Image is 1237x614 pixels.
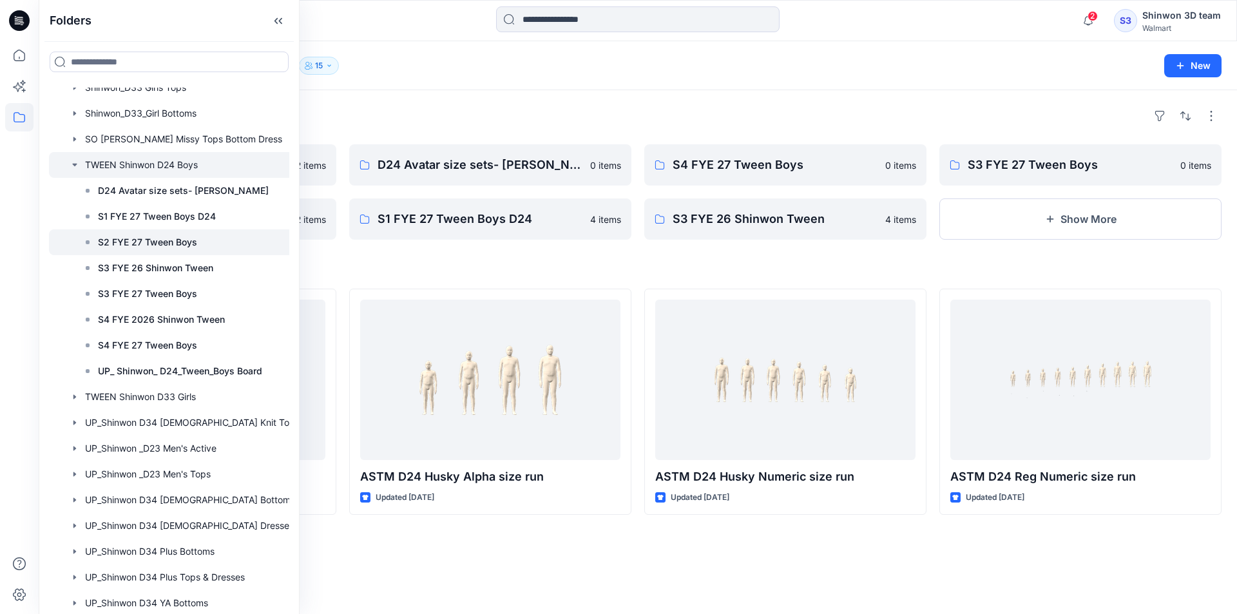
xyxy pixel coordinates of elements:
div: Shinwon 3D team [1142,8,1221,23]
button: 15 [299,57,339,75]
p: 2 items [296,158,326,172]
p: S4 FYE 2026 Shinwon Tween [98,312,225,327]
p: 4 items [885,213,916,226]
p: 4 items [590,213,621,226]
a: ASTM D24 Husky Alpha size run [360,300,620,460]
p: 0 items [1180,158,1211,172]
p: S1 FYE 27 Tween Boys D24 [98,209,216,224]
p: Updated [DATE] [376,491,434,504]
span: 2 [1088,11,1098,21]
p: ASTM D24 Husky Alpha size run [360,468,620,486]
a: S3 FYE 27 Tween Boys0 items [939,144,1222,186]
p: UP_ Shinwon_ D24_Tween_Boys Board [98,363,262,379]
p: S2 FYE 27 Tween Boys [98,235,197,250]
a: ASTM D24 Husky Numeric size run [655,300,916,460]
a: D24 Avatar size sets- [PERSON_NAME]0 items [349,144,631,186]
button: New [1164,54,1222,77]
p: 2 items [296,213,326,226]
p: 0 items [590,158,621,172]
a: S1 FYE 27 Tween Boys D244 items [349,198,631,240]
h4: Styles [54,260,1222,276]
p: S4 FYE 27 Tween Boys [98,338,197,353]
div: S3 [1114,9,1137,32]
p: D24 Avatar size sets- [PERSON_NAME] [378,156,582,174]
p: Updated [DATE] [671,491,729,504]
p: S3 FYE 27 Tween Boys [98,286,197,302]
p: 0 items [885,158,916,172]
p: Updated [DATE] [966,491,1024,504]
a: S3 FYE 26 Shinwon Tween4 items [644,198,926,240]
a: S4 FYE 27 Tween Boys0 items [644,144,926,186]
p: 15 [315,59,323,73]
a: ASTM D24 Reg Numeric size run [950,300,1211,460]
div: Walmart [1142,23,1221,33]
p: D24 Avatar size sets- [PERSON_NAME] [98,183,269,198]
p: S3 FYE 27 Tween Boys [968,156,1173,174]
p: S1 FYE 27 Tween Boys D24 [378,210,582,228]
p: ASTM D24 Husky Numeric size run [655,468,916,486]
p: S3 FYE 26 Shinwon Tween [673,210,877,228]
p: S4 FYE 27 Tween Boys [673,156,877,174]
p: S3 FYE 26 Shinwon Tween [98,260,213,276]
p: ASTM D24 Reg Numeric size run [950,468,1211,486]
button: Show More [939,198,1222,240]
